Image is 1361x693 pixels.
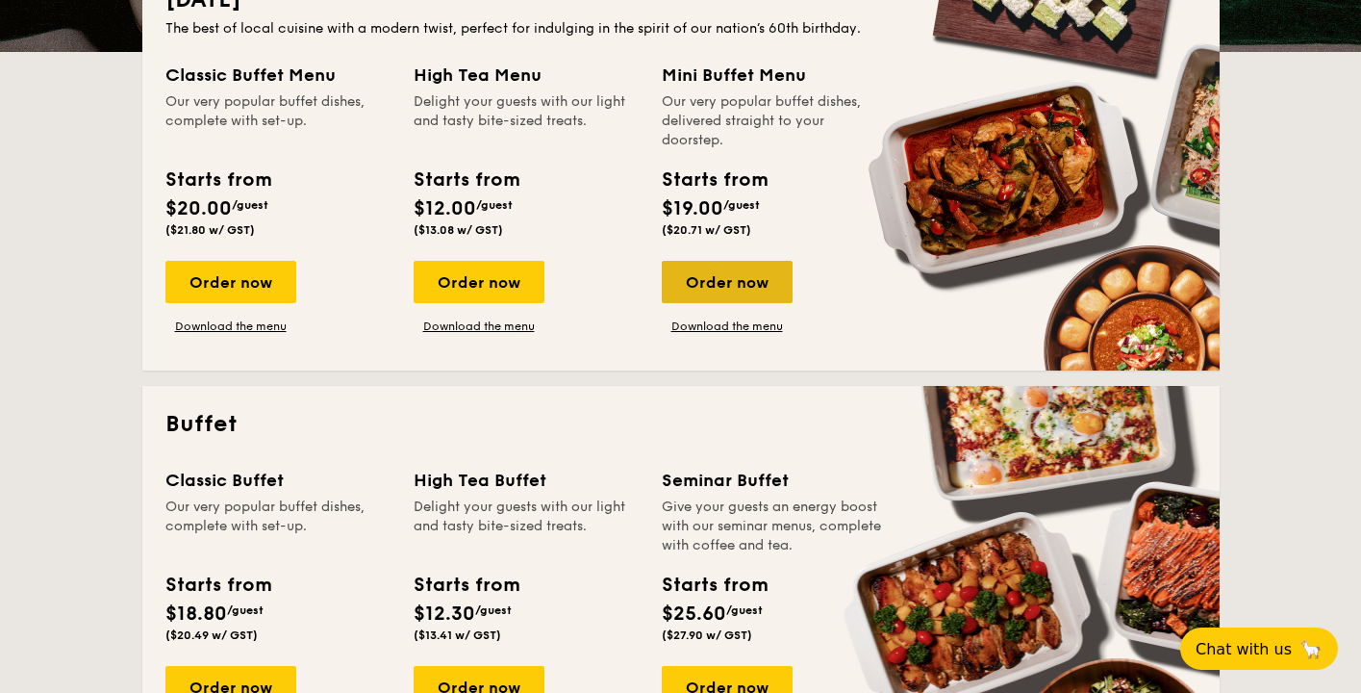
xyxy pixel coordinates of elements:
[165,62,391,89] div: Classic Buffet Menu
[662,223,751,237] span: ($20.71 w/ GST)
[165,166,270,194] div: Starts from
[414,261,544,303] div: Order now
[1180,628,1338,670] button: Chat with us🦙
[414,603,475,626] span: $12.30
[662,261,793,303] div: Order now
[1299,638,1323,660] span: 🦙
[414,498,639,555] div: Delight your guests with our light and tasty bite-sized treats.
[475,603,512,617] span: /guest
[165,629,258,642] span: ($20.49 w/ GST)
[662,571,767,600] div: Starts from
[476,198,513,212] span: /guest
[232,198,268,212] span: /guest
[165,571,270,600] div: Starts from
[227,603,264,617] span: /guest
[662,467,887,494] div: Seminar Buffet
[414,197,476,220] span: $12.00
[165,467,391,494] div: Classic Buffet
[165,319,296,334] a: Download the menu
[414,629,501,642] span: ($13.41 w/ GST)
[662,603,726,626] span: $25.60
[662,92,887,150] div: Our very popular buffet dishes, delivered straight to your doorstep.
[414,62,639,89] div: High Tea Menu
[414,223,503,237] span: ($13.08 w/ GST)
[414,571,518,600] div: Starts from
[165,92,391,150] div: Our very popular buffet dishes, complete with set-up.
[165,261,296,303] div: Order now
[726,603,763,617] span: /guest
[662,197,723,220] span: $19.00
[414,92,639,150] div: Delight your guests with our light and tasty bite-sized treats.
[165,197,232,220] span: $20.00
[414,166,518,194] div: Starts from
[165,223,255,237] span: ($21.80 w/ GST)
[662,166,767,194] div: Starts from
[662,319,793,334] a: Download the menu
[662,498,887,555] div: Give your guests an energy boost with our seminar menus, complete with coffee and tea.
[662,62,887,89] div: Mini Buffet Menu
[165,19,1197,38] div: The best of local cuisine with a modern twist, perfect for indulging in the spirit of our nation’...
[165,498,391,555] div: Our very popular buffet dishes, complete with set-up.
[662,629,752,642] span: ($27.90 w/ GST)
[723,198,760,212] span: /guest
[414,319,544,334] a: Download the menu
[414,467,639,494] div: High Tea Buffet
[165,603,227,626] span: $18.80
[1196,640,1292,658] span: Chat with us
[165,409,1197,440] h2: Buffet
